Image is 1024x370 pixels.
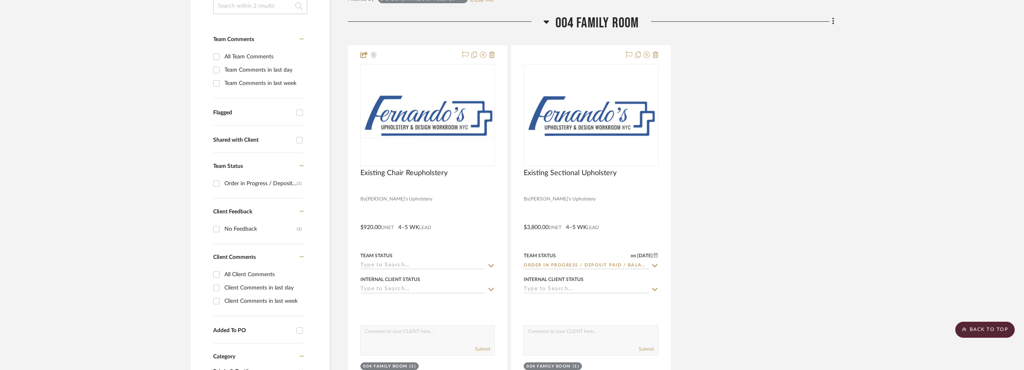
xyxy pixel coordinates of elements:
[366,195,432,203] span: [PERSON_NAME]'s Upholstery
[360,286,485,294] input: Type to Search…
[636,253,654,258] span: [DATE]
[361,92,494,138] img: Existing Chair Reupholstery
[213,353,235,360] span: Category
[224,268,302,281] div: All Client Comments
[224,50,302,63] div: All Team Comments
[213,327,292,334] div: Added To PO
[360,169,448,178] span: Existing Chair Reupholstery
[224,281,302,294] div: Client Comments in last day
[524,195,529,203] span: By
[524,276,584,283] div: Internal Client Status
[224,177,297,190] div: Order in Progress / Deposit Paid / Balance due
[363,364,407,370] div: 004 FAMILY ROOM
[555,14,639,32] span: 004 FAMILY ROOM
[360,252,393,259] div: Team Status
[475,345,490,353] button: Submit
[573,364,580,370] div: (1)
[360,262,485,270] input: Type to Search…
[213,209,252,215] span: Client Feedback
[524,252,556,259] div: Team Status
[955,322,1015,338] scroll-to-top-button: BACK TO TOP
[529,195,596,203] span: [PERSON_NAME]'s Upholstery
[213,37,254,42] span: Team Comments
[224,64,302,76] div: Team Comments in last day
[524,286,648,294] input: Type to Search…
[526,364,571,370] div: 004 FAMILY ROOM
[297,223,302,236] div: (1)
[360,276,420,283] div: Internal Client Status
[524,262,648,270] input: Type to Search…
[213,137,292,144] div: Shared with Client
[524,92,657,138] img: Existing Sectional Upholstery
[639,345,654,353] button: Submit
[213,110,292,116] div: Flagged
[213,163,243,169] span: Team Status
[213,254,256,260] span: Client Comments
[631,253,636,258] span: on
[224,295,302,308] div: Client Comments in last week
[224,77,302,90] div: Team Comments in last week
[524,169,617,178] span: Existing Sectional Upholstery
[297,177,302,190] div: (1)
[360,195,366,203] span: By
[224,223,297,236] div: No Feedback
[409,364,416,370] div: (1)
